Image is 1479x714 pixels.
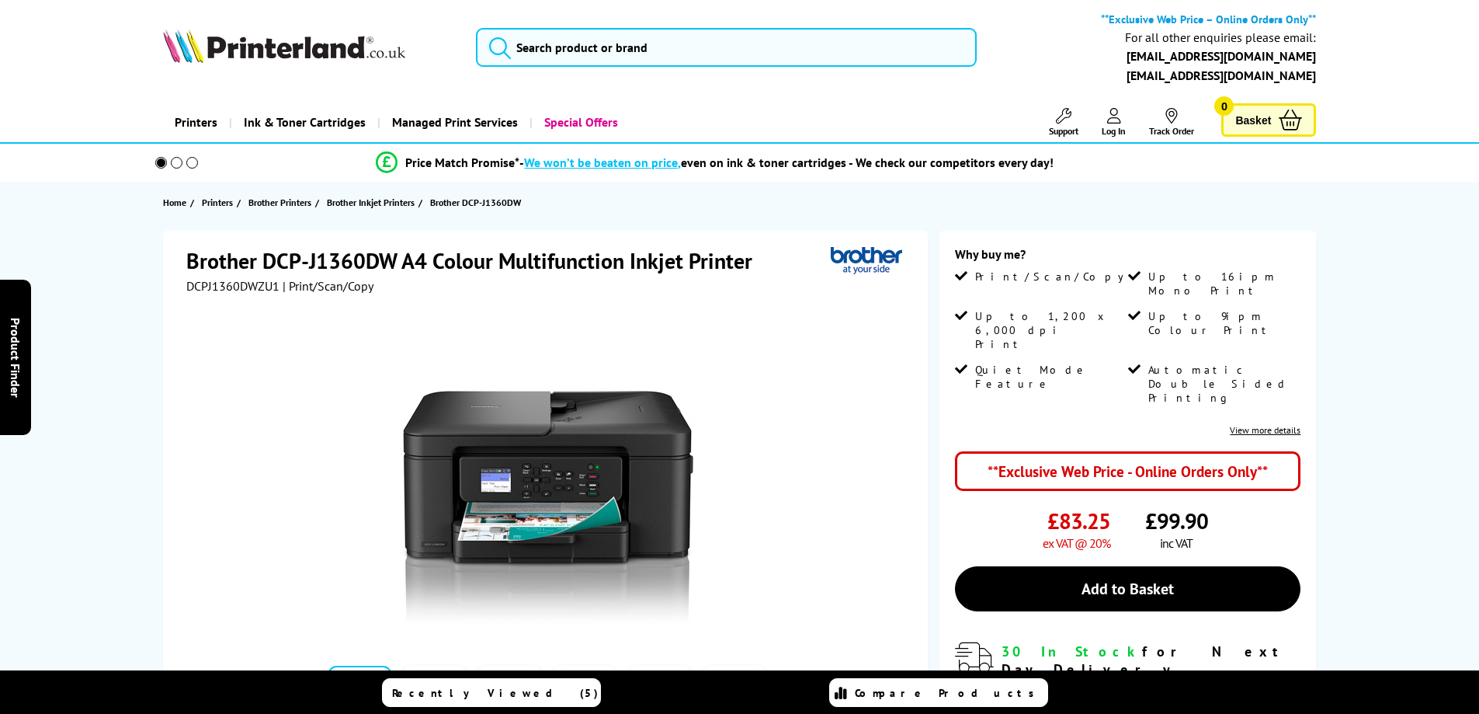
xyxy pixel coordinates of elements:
span: Product Finder [8,317,23,397]
div: modal_delivery [955,643,1300,714]
span: Home [163,194,186,211]
span: Basket [1235,110,1271,131]
a: Special Offers [529,103,630,142]
a: Brother Inkjet Printers [327,194,418,211]
a: Printers [202,194,237,211]
span: inc VAT [1160,535,1193,551]
span: 0 [1214,96,1234,116]
input: Search product or brand [476,28,977,67]
a: Recently Viewed (5) [382,678,601,707]
a: Managed Print Services [377,103,529,142]
a: Basket 0 [1221,103,1316,137]
img: Brother DCP-J1360DW [395,325,700,629]
span: Support [1049,125,1078,137]
a: Support [1049,108,1078,137]
span: | Print/Scan/Copy [283,278,373,294]
span: Quiet Mode Feature [975,363,1124,391]
div: for Next Day Delivery [1002,643,1300,678]
span: Ink & Toner Cartridges [244,103,366,142]
span: Recently Viewed (5) [392,686,599,700]
span: Brother Inkjet Printers [327,194,415,211]
a: Printerland Logo [163,29,457,66]
span: Print/Scan/Copy [975,270,1135,284]
div: For all other enquiries please email: [1125,30,1316,45]
a: Ink & Toner Cartridges [229,103,377,142]
h1: Brother DCP-J1360DW A4 Colour Multifunction Inkjet Printer [186,246,768,275]
div: Why buy me? [955,246,1300,270]
span: Brother Printers [248,194,311,211]
span: We won’t be beaten on price, [524,155,681,170]
a: Printers [163,103,229,142]
span: £99.90 [1145,507,1208,535]
b: **Exclusive Web Price – Online Orders Only** [1101,12,1316,26]
span: Up to 16ipm Mono Print [1148,270,1297,298]
a: View more details [1230,424,1300,436]
a: Log In [1102,108,1126,137]
div: **Exclusive Web Price - Online Orders Only** [955,451,1300,491]
span: £83.25 [1047,507,1110,535]
span: Compare Products [855,686,1043,700]
a: Add to Basket [955,566,1300,611]
a: [EMAIL_ADDRESS][DOMAIN_NAME] [1127,68,1316,83]
img: Printerland Logo [163,29,405,63]
span: Log In [1102,125,1126,137]
a: Brother Printers [248,194,315,211]
span: Up to 9ipm Colour Print [1148,309,1297,337]
a: [EMAIL_ADDRESS][DOMAIN_NAME] [1127,48,1316,64]
span: Up to 1,200 x 6,000 dpi Print [975,309,1124,351]
a: Track Order [1149,108,1194,137]
a: Home [163,194,190,211]
span: Printers [202,194,233,211]
span: Price Match Promise* [405,155,519,170]
li: modal_Promise [127,149,1304,176]
span: Brother DCP-J1360DW [430,194,521,211]
span: Automatic Double Sided Printing [1148,363,1297,405]
a: Compare Products [829,678,1048,707]
span: 30 In Stock [1002,643,1142,660]
div: - even on ink & toner cartridges - We check our competitors every day! [519,155,1054,170]
a: Brother DCP-J1360DW [430,194,525,211]
span: ex VAT @ 20% [1043,535,1110,551]
img: Brother [831,246,902,275]
span: DCPJ1360DWZU1 [186,278,279,294]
